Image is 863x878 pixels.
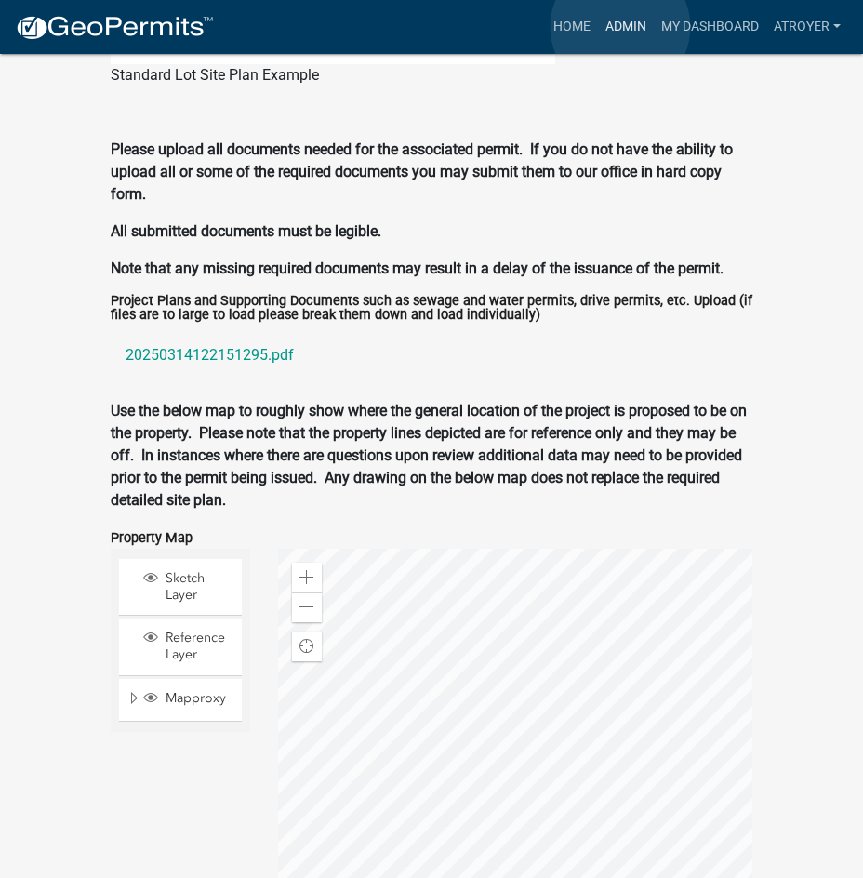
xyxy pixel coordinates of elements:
label: Project Plans and Supporting Documents such as sewage and water permits, drive permits, etc. Uplo... [111,295,752,322]
div: Find my location [292,632,322,661]
strong: Note that any missing required documents may result in a delay of the issuance of the permit. [111,259,724,277]
div: Zoom out [292,592,322,622]
li: Reference Layer [119,619,242,675]
strong: Please upload all documents needed for the associated permit. If you do not have the ability to u... [111,140,733,203]
ul: Layer List [117,554,244,726]
strong: Use the below map to roughly show where the general location of the project is proposed to be on ... [111,402,747,509]
span: Sketch Layer [161,570,235,604]
span: Reference Layer [161,630,235,663]
div: Reference Layer [140,630,235,663]
a: 20250314122151295.pdf [111,333,752,378]
figcaption: Standard Lot Site Plan Example [111,64,752,86]
div: Mapproxy [140,690,235,709]
a: Admin [598,9,654,45]
li: Sketch Layer [119,559,242,616]
a: atroyer [766,9,848,45]
a: Home [546,9,598,45]
div: Sketch Layer [140,570,235,604]
strong: All submitted documents must be legible. [111,222,381,240]
a: My Dashboard [654,9,766,45]
label: Property Map [111,532,193,545]
div: Zoom in [292,563,322,592]
span: Mapproxy [161,690,235,707]
span: Expand [126,690,140,710]
li: Mapproxy [119,679,242,722]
